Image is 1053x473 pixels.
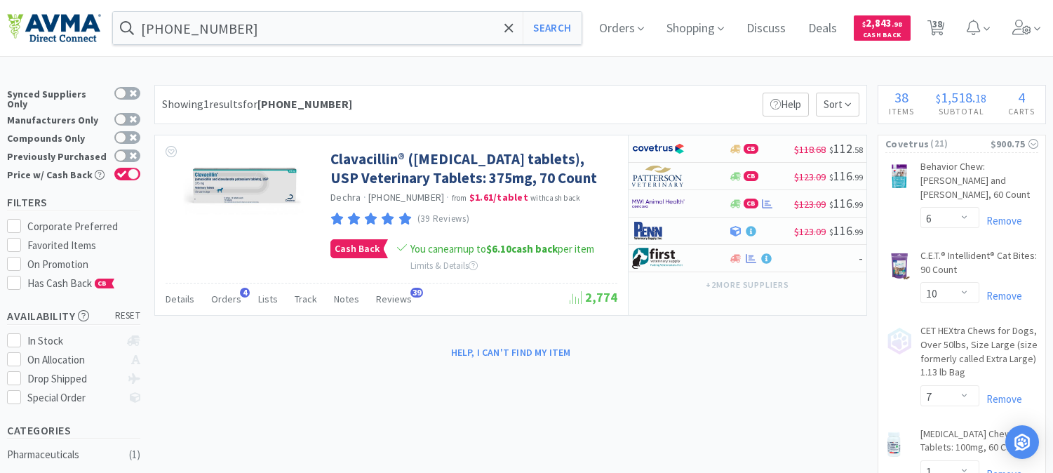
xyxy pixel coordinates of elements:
span: [PHONE_NUMBER] [368,191,445,204]
span: . 98 [892,20,902,29]
div: Compounds Only [7,131,107,143]
img: 618ffa3c7f954ac99383e2bf0e9468e1_393150.png [885,252,913,280]
img: no_image.png [885,327,913,355]
span: $123.09 [794,198,826,211]
h4: Items [878,105,925,118]
p: Help [763,93,809,116]
span: $ [829,227,833,237]
span: Cash Back [862,32,902,41]
div: Open Intercom Messenger [1005,425,1039,459]
span: 38 [894,88,908,106]
div: Corporate Preferred [27,218,141,235]
div: Manufacturers Only [7,113,107,125]
a: [MEDICAL_DATA] Chewable Tablets: 100mg, 60 Count [920,427,1038,460]
a: CET HEXtra Chews for Dogs, Over 50lbs, Size Large (size formerly called Extra Large) 1.13 lb Bag [920,324,1038,385]
img: e4e33dab9f054f5782a47901c742baa9_102.png [7,13,101,43]
div: $900.75 [991,136,1038,152]
div: On Allocation [27,352,121,368]
span: Notes [334,293,359,305]
span: Track [295,293,317,305]
span: $123.09 [794,225,826,238]
span: $ [862,20,866,29]
a: Clavacillin® ([MEDICAL_DATA] tablets), USP Veterinary Tablets: 375mg, 70 Count [330,149,614,188]
img: f5e969b455434c6296c6d81ef179fa71_3.png [632,166,685,187]
a: Behavior Chew: [PERSON_NAME] and [PERSON_NAME], 60 Count [920,160,1038,207]
span: 2,774 [570,289,617,305]
div: In Stock [27,333,121,349]
span: Orders [211,293,241,305]
span: 4 [1018,88,1025,106]
h4: Subtotal [925,105,998,118]
span: 18 [975,91,986,105]
a: Remove [979,289,1022,302]
img: 7e24c9db1e8540d890c59fab0d20253b_501621.png [885,430,902,458]
span: 116 [829,222,863,239]
h5: Categories [7,422,140,439]
span: Details [166,293,194,305]
div: Previously Purchased [7,149,107,161]
span: $6.10 [486,242,511,255]
a: C.E.T.® Intellident® Cat Bites: 90 Count [920,249,1038,282]
img: 5bef4a1c3c864b32ae21787111cf453c_398817.jpg [176,149,316,220]
a: Remove [979,214,1022,227]
span: CB [95,279,109,288]
span: 2,843 [862,16,902,29]
span: Limits & Details [410,260,478,272]
span: Has Cash Back [27,277,115,290]
div: ( 1 ) [129,446,140,463]
span: · [446,191,449,204]
button: +2more suppliers [699,275,796,295]
span: Reviews [376,293,412,305]
img: 681b1b4e6b9343e5b852ff4c99cff639_515938.png [885,163,913,189]
span: Lists [258,293,278,305]
span: Cash Back [331,240,383,258]
span: ( 21 ) [929,137,990,151]
strong: $1.61 / tablet [469,191,528,204]
span: . 99 [852,172,863,182]
span: 39 [410,288,423,298]
span: You can earn up to per item [410,242,594,255]
button: Search [523,12,581,44]
span: $123.09 [794,171,826,183]
a: 38 [922,24,951,36]
a: Remove [979,392,1022,406]
strong: [PHONE_NUMBER] [257,97,352,111]
div: Pharmaceuticals [7,446,121,463]
span: · [363,191,366,204]
span: - [859,250,863,266]
div: On Promotion [27,256,141,273]
h5: Availability [7,308,140,324]
span: 112 [829,140,863,156]
img: 67d67680309e4a0bb49a5ff0391dcc42_6.png [632,248,685,269]
div: Favorited Items [27,237,141,254]
p: (39 Reviews) [417,212,470,227]
span: $ [936,91,941,105]
span: CB [744,145,758,153]
input: Search by item, sku, manufacturer, ingredient, size... [113,12,582,44]
div: Synced Suppliers Only [7,87,107,109]
h5: Filters [7,194,140,211]
img: e1133ece90fa4a959c5ae41b0808c578_9.png [632,220,685,241]
span: Sort [816,93,859,116]
span: . 99 [852,199,863,210]
span: $ [829,199,833,210]
span: with cash back [530,193,580,203]
div: . [925,91,998,105]
div: Special Order [27,389,121,406]
div: Drop Shipped [27,371,121,387]
div: Price w/ Cash Back [7,168,107,180]
img: f6b2451649754179b5b4e0c70c3f7cb0_2.png [632,193,685,214]
a: Dechra [330,191,361,204]
span: $ [829,172,833,182]
h4: Carts [997,105,1045,118]
div: Showing 1 results [162,95,352,114]
a: Deals [803,22,843,35]
a: $2,843.98Cash Back [854,9,911,47]
span: . 99 [852,227,863,237]
span: for [243,97,352,111]
strong: cash back [486,242,558,255]
span: . 58 [852,145,863,155]
span: $118.68 [794,143,826,156]
span: CB [744,199,758,208]
span: from [452,193,467,203]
